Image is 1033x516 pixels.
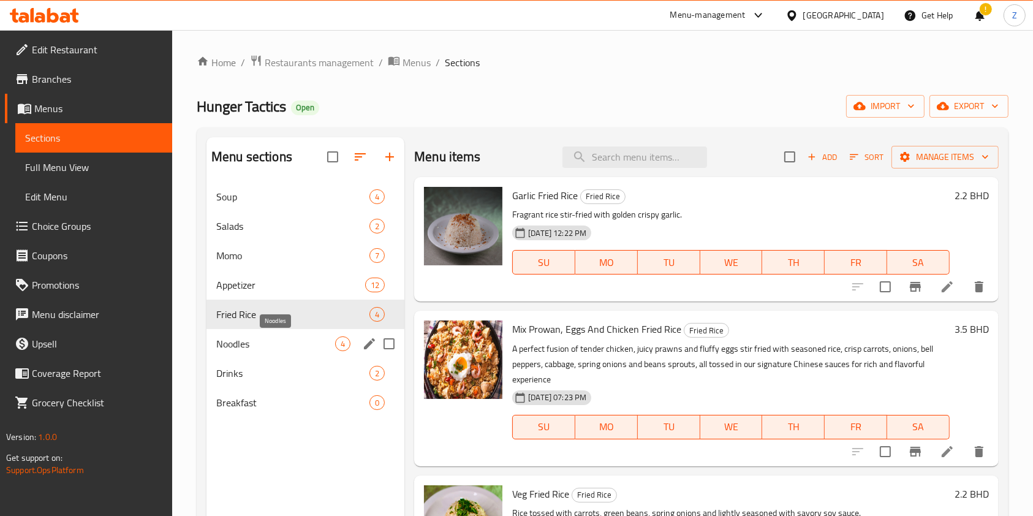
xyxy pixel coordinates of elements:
[518,418,570,436] span: SU
[335,336,350,351] div: items
[15,182,173,211] a: Edit Menu
[32,336,163,351] span: Upsell
[206,211,404,241] div: Salads2
[512,485,569,503] span: Veg Fried Rice
[197,93,286,120] span: Hunger Tactics
[369,395,385,410] div: items
[955,321,989,338] h6: 3.5 BHD
[562,146,707,168] input: search
[216,336,335,351] span: Noodles
[887,415,950,439] button: SA
[842,148,891,167] span: Sort items
[939,99,999,114] span: export
[38,429,57,445] span: 1.0.0
[206,329,404,359] div: Noodles4edit
[320,144,346,170] span: Select all sections
[700,250,763,275] button: WE
[684,323,729,338] div: Fried Rice
[216,219,369,233] span: Salads
[891,146,999,169] button: Manage items
[32,278,163,292] span: Promotions
[643,254,695,271] span: TU
[206,388,404,417] div: Breakfast0
[369,189,385,204] div: items
[216,278,365,292] span: Appetizer
[211,148,292,166] h2: Menu sections
[369,307,385,322] div: items
[197,55,1008,70] nav: breadcrumb
[512,250,575,275] button: SU
[825,250,887,275] button: FR
[575,250,638,275] button: MO
[940,279,955,294] a: Edit menu item
[216,307,369,322] span: Fried Rice
[847,148,887,167] button: Sort
[369,219,385,233] div: items
[403,55,431,70] span: Menus
[767,418,820,436] span: TH
[892,254,945,271] span: SA
[572,488,616,502] span: Fried Rice
[6,450,62,466] span: Get support on:
[512,207,950,222] p: Fragrant rice stir-fried with golden crispy garlic.
[580,189,626,204] div: Fried Rice
[5,211,173,241] a: Choice Groups
[206,270,404,300] div: Appetizer12
[25,160,163,175] span: Full Menu View
[15,123,173,153] a: Sections
[6,429,36,445] span: Version:
[197,55,236,70] a: Home
[5,241,173,270] a: Coupons
[206,300,404,329] div: Fried Rice4
[887,250,950,275] button: SA
[32,219,163,233] span: Choice Groups
[360,335,379,353] button: edit
[929,95,1008,118] button: export
[856,99,915,114] span: import
[32,366,163,381] span: Coverage Report
[670,8,746,23] div: Menu-management
[216,189,369,204] div: Soup
[830,418,882,436] span: FR
[25,131,163,145] span: Sections
[767,254,820,271] span: TH
[370,250,384,262] span: 7
[643,418,695,436] span: TU
[436,55,440,70] li: /
[370,309,384,321] span: 4
[803,9,884,22] div: [GEOGRAPHIC_DATA]
[291,101,319,115] div: Open
[580,418,633,436] span: MO
[572,488,617,503] div: Fried Rice
[762,250,825,275] button: TH
[872,274,898,300] span: Select to update
[5,359,173,388] a: Coverage Report
[901,437,930,466] button: Branch-specific-item
[964,272,994,302] button: delete
[638,415,700,439] button: TU
[216,366,369,381] div: Drinks
[15,153,173,182] a: Full Menu View
[512,415,575,439] button: SU
[445,55,480,70] span: Sections
[370,397,384,409] span: 0
[5,64,173,94] a: Branches
[369,248,385,263] div: items
[5,35,173,64] a: Edit Restaurant
[803,148,842,167] button: Add
[206,359,404,388] div: Drinks2
[370,191,384,203] span: 4
[375,142,404,172] button: Add section
[523,227,591,239] span: [DATE] 12:22 PM
[955,485,989,503] h6: 2.2 BHD
[206,182,404,211] div: Soup4
[5,94,173,123] a: Menus
[216,395,369,410] span: Breakfast
[512,186,578,205] span: Garlic Fried Rice
[850,150,884,164] span: Sort
[379,55,383,70] li: /
[5,388,173,417] a: Grocery Checklist
[291,102,319,113] span: Open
